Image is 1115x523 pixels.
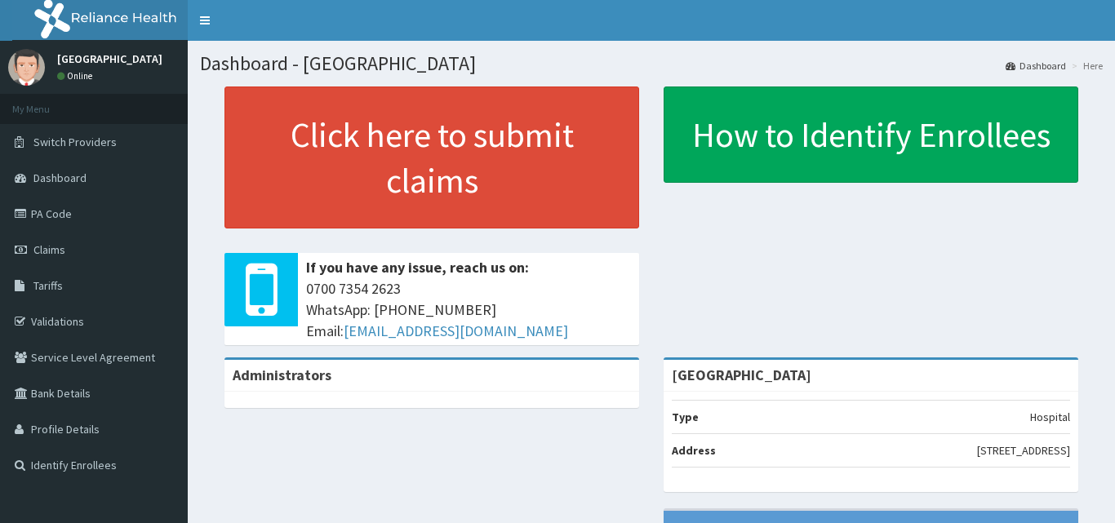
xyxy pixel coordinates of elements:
strong: [GEOGRAPHIC_DATA] [672,366,811,384]
p: [GEOGRAPHIC_DATA] [57,53,162,64]
b: Address [672,443,716,458]
a: How to Identify Enrollees [664,86,1078,183]
a: [EMAIL_ADDRESS][DOMAIN_NAME] [344,321,568,340]
a: Click here to submit claims [224,86,639,228]
b: Administrators [233,366,331,384]
span: Claims [33,242,65,257]
b: If you have any issue, reach us on: [306,258,529,277]
img: User Image [8,49,45,86]
span: Switch Providers [33,135,117,149]
span: Dashboard [33,171,87,185]
h1: Dashboard - [GEOGRAPHIC_DATA] [200,53,1103,74]
b: Type [672,410,699,424]
li: Here [1068,59,1103,73]
span: Tariffs [33,278,63,293]
p: [STREET_ADDRESS] [977,442,1070,459]
p: Hospital [1030,409,1070,425]
a: Online [57,70,96,82]
a: Dashboard [1006,59,1066,73]
span: 0700 7354 2623 WhatsApp: [PHONE_NUMBER] Email: [306,278,631,341]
